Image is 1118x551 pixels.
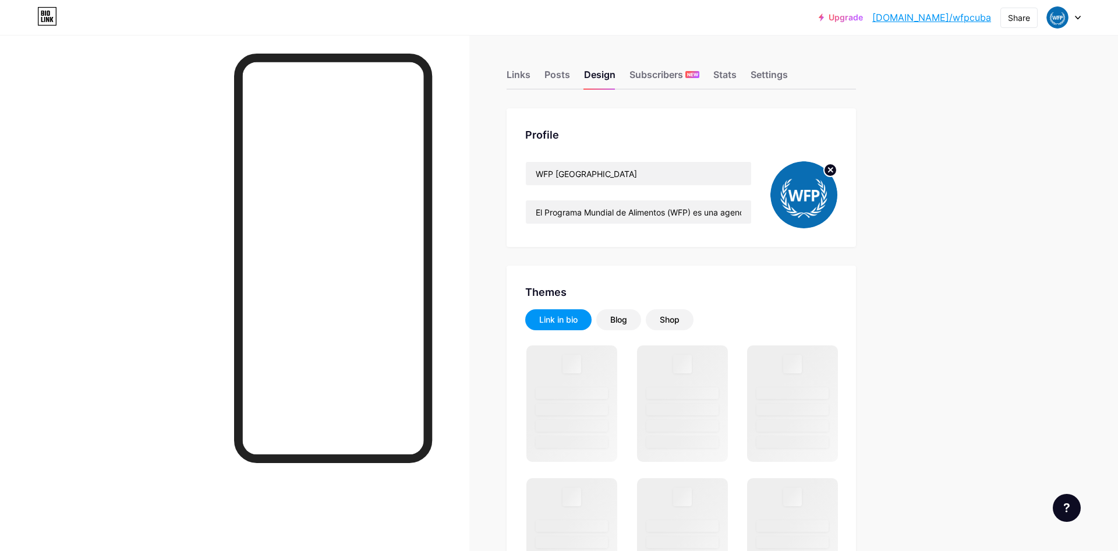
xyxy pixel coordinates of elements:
div: Settings [751,68,788,89]
div: Share [1008,12,1030,24]
span: NEW [687,71,698,78]
div: Subscribers [629,68,699,89]
div: Links [507,68,530,89]
a: Upgrade [819,13,863,22]
div: Blog [610,314,627,326]
div: Themes [525,284,837,300]
input: Bio [526,200,751,224]
a: [DOMAIN_NAME]/wfpcuba [872,10,991,24]
img: wfpcuba [770,161,837,228]
input: Name [526,162,751,185]
img: wfpcuba [1046,6,1069,29]
div: Shop [660,314,680,326]
div: Stats [713,68,737,89]
div: Profile [525,127,837,143]
div: Design [584,68,615,89]
div: Link in bio [539,314,578,326]
div: Posts [544,68,570,89]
